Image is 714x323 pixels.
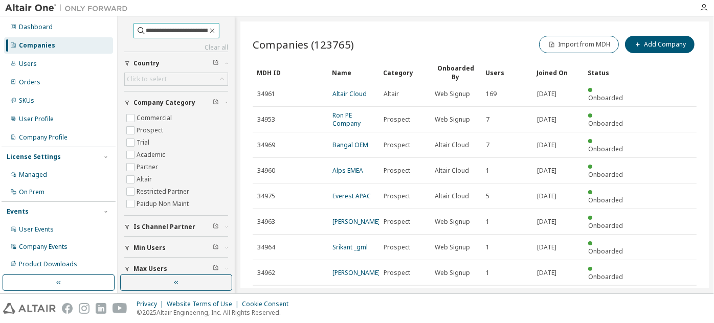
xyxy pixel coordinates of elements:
[384,269,410,277] span: Prospect
[62,303,73,314] img: facebook.svg
[588,145,623,153] span: Onboarded
[19,23,53,31] div: Dashboard
[137,173,154,186] label: Altair
[257,141,275,149] span: 34969
[486,90,497,98] span: 169
[537,167,556,175] span: [DATE]
[253,37,354,52] span: Companies (123765)
[124,237,228,259] button: Min Users
[113,303,127,314] img: youtube.svg
[384,243,410,251] span: Prospect
[486,116,489,124] span: 7
[435,269,470,277] span: Web Signup
[588,272,623,281] span: Onboarded
[213,59,219,67] span: Clear filter
[133,265,167,273] span: Max Users
[332,217,380,226] a: [PERSON_NAME]
[137,112,174,124] label: Commercial
[19,243,68,251] div: Company Events
[588,64,631,81] div: Status
[435,218,470,226] span: Web Signup
[485,64,528,81] div: Users
[96,303,106,314] img: linkedin.svg
[434,64,477,81] div: Onboarded By
[133,59,160,67] span: Country
[537,218,556,226] span: [DATE]
[124,91,228,114] button: Company Category
[332,166,363,175] a: Alps EMEA
[19,41,55,50] div: Companies
[539,36,619,53] button: Import from MDH
[257,243,275,251] span: 34964
[384,141,410,149] span: Prospect
[133,99,195,107] span: Company Category
[137,308,295,317] p: © 2025 Altair Engineering, Inc. All Rights Reserved.
[7,207,29,216] div: Events
[19,115,54,123] div: User Profile
[79,303,90,314] img: instagram.svg
[3,303,56,314] img: altair_logo.svg
[133,244,166,252] span: Min Users
[537,141,556,149] span: [DATE]
[19,97,34,105] div: SKUs
[537,243,556,251] span: [DATE]
[257,64,324,81] div: MDH ID
[486,218,489,226] span: 1
[257,269,275,277] span: 34962
[257,192,275,200] span: 34975
[486,167,489,175] span: 1
[124,52,228,75] button: Country
[124,258,228,280] button: Max Users
[435,243,470,251] span: Web Signup
[19,78,40,86] div: Orders
[5,3,133,13] img: Altair One
[213,99,219,107] span: Clear filter
[384,90,399,98] span: Altair
[332,64,375,81] div: Name
[213,244,219,252] span: Clear filter
[588,170,623,179] span: Onboarded
[332,141,368,149] a: Bangal OEM
[384,192,410,200] span: Prospect
[19,171,47,179] div: Managed
[625,36,695,53] button: Add Company
[257,116,275,124] span: 34953
[257,167,275,175] span: 34960
[537,192,556,200] span: [DATE]
[588,196,623,204] span: Onboarded
[537,64,579,81] div: Joined On
[332,268,380,277] a: [PERSON_NAME]
[435,90,470,98] span: Web Signup
[384,167,410,175] span: Prospect
[435,116,470,124] span: Web Signup
[125,73,228,85] div: Click to select
[242,300,295,308] div: Cookie Consent
[486,192,489,200] span: 5
[124,43,228,52] a: Clear all
[137,161,160,173] label: Partner
[137,149,167,161] label: Academic
[332,89,367,98] a: Altair Cloud
[435,167,469,175] span: Altair Cloud
[137,124,165,136] label: Prospect
[137,186,191,198] label: Restricted Partner
[435,192,469,200] span: Altair Cloud
[167,300,242,308] div: Website Terms of Use
[486,243,489,251] span: 1
[213,265,219,273] span: Clear filter
[435,141,469,149] span: Altair Cloud
[19,60,37,68] div: Users
[383,64,426,81] div: Category
[537,269,556,277] span: [DATE]
[124,216,228,238] button: Is Channel Partner
[384,218,410,226] span: Prospect
[332,111,361,128] a: Ron PE Company
[588,221,623,230] span: Onboarded
[213,223,219,231] span: Clear filter
[332,243,368,251] a: Srikant _gml
[19,225,54,234] div: User Events
[257,218,275,226] span: 34963
[7,153,61,161] div: License Settings
[588,94,623,102] span: Onboarded
[257,90,275,98] span: 34961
